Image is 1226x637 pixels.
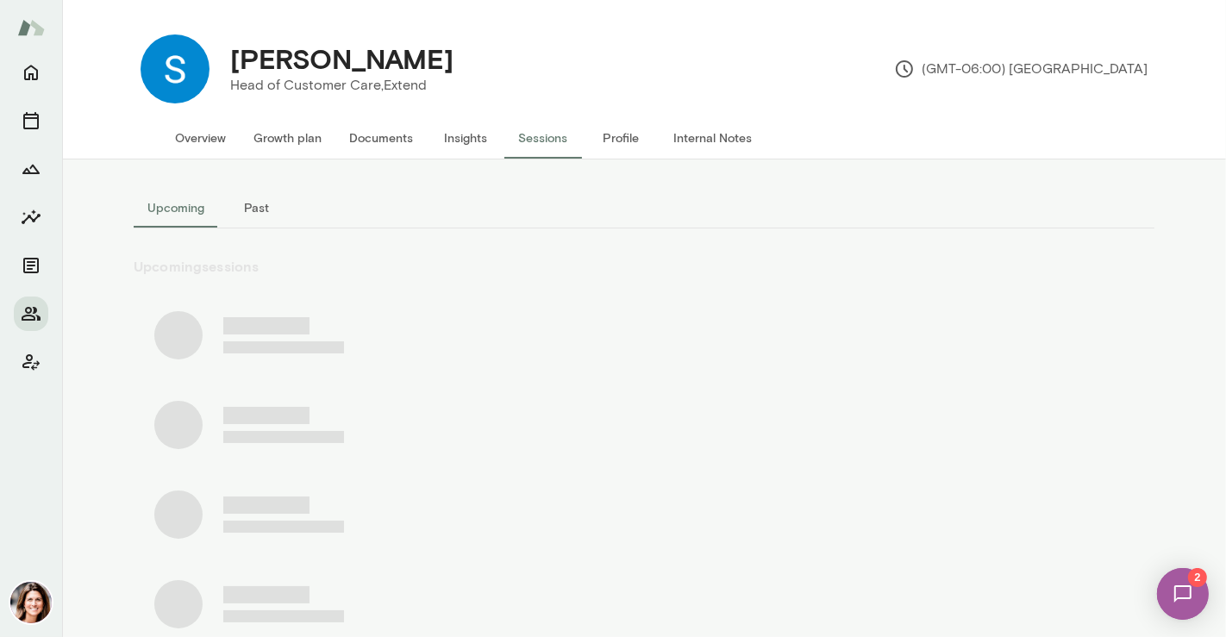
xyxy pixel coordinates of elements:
button: Insights [14,200,48,234]
h4: [PERSON_NAME] [230,42,453,75]
img: Gwen Throckmorton [10,582,52,623]
button: Insights [427,117,504,159]
button: Past [218,187,296,228]
button: Sessions [504,117,582,159]
img: Shannon Payne [141,34,210,103]
button: Profile [582,117,660,159]
button: Members [14,297,48,331]
button: Documents [14,248,48,283]
h6: Upcoming sessions [134,256,1154,277]
button: Upcoming [134,187,218,228]
img: Mento [17,11,45,44]
button: Internal Notes [660,117,766,159]
button: Home [14,55,48,90]
p: Head of Customer Care, Extend [230,75,453,96]
button: Growth Plan [14,152,48,186]
button: Documents [335,117,427,159]
button: Overview [161,117,240,159]
p: (GMT-06:00) [GEOGRAPHIC_DATA] [894,59,1148,79]
button: Sessions [14,103,48,138]
div: basic tabs example [134,187,1154,228]
button: Client app [14,345,48,379]
button: Growth plan [240,117,335,159]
